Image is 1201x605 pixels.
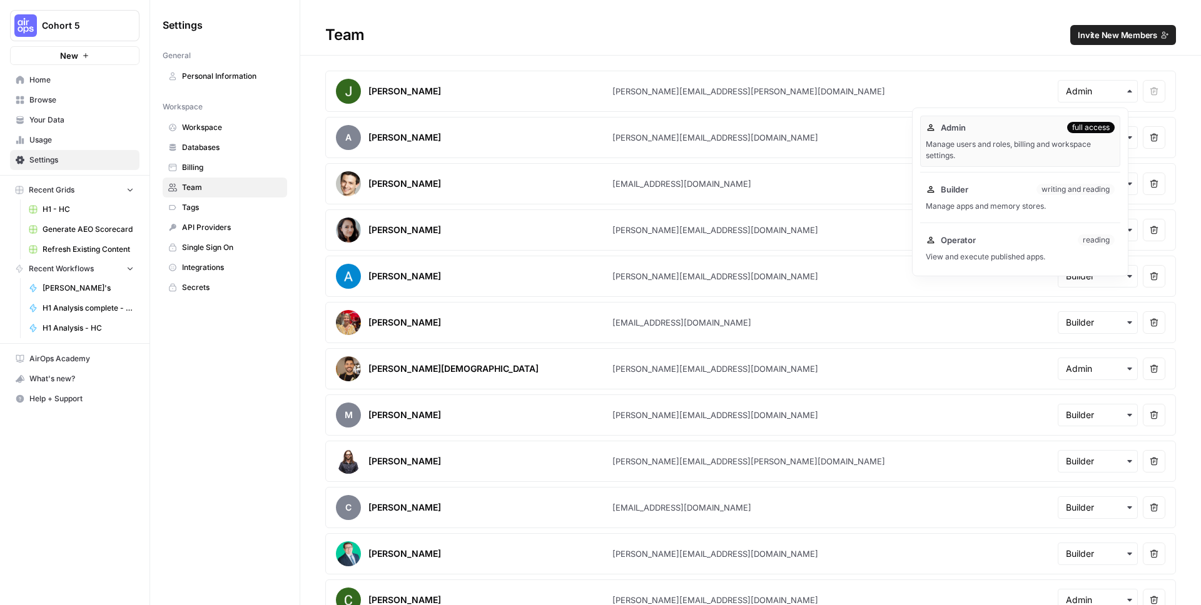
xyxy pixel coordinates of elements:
div: [PERSON_NAME][EMAIL_ADDRESS][PERSON_NAME][DOMAIN_NAME] [612,85,885,97]
span: Home [29,74,134,86]
span: Help + Support [29,393,134,404]
a: Billing [163,157,287,177]
button: Invite New Members [1070,25,1176,45]
div: [PERSON_NAME] [368,270,441,282]
div: [PERSON_NAME][EMAIL_ADDRESS][DOMAIN_NAME] [612,547,818,560]
a: Generate AEO Scorecard [23,219,139,239]
span: Billing [182,162,281,173]
span: Workspace [163,101,203,112]
div: [PERSON_NAME] [368,177,441,190]
input: Builder [1066,409,1130,421]
button: Recent Grids [10,181,139,199]
div: [PERSON_NAME][EMAIL_ADDRESS][DOMAIN_NAME] [612,270,818,282]
span: Refresh Existing Content [43,244,134,255]
div: [PERSON_NAME][DEMOGRAPHIC_DATA] [368,362,539,375]
a: H1 Analysis - HC [23,318,139,338]
span: [PERSON_NAME]'s [43,282,134,294]
div: What's new? [11,369,139,388]
div: [PERSON_NAME] [368,316,441,329]
span: Usage [29,134,134,146]
img: avatar [336,217,361,242]
span: Invite New Members [1078,29,1157,41]
span: New [60,49,78,62]
span: Integrations [182,262,281,273]
a: AirOps Academy [10,349,139,369]
img: avatar [336,264,361,289]
span: H1 - HC [43,204,134,215]
span: Workspace [182,122,281,133]
a: Secrets [163,277,287,297]
span: M [336,402,361,427]
span: AirOps Academy [29,353,134,364]
a: Usage [10,130,139,150]
a: API Providers [163,217,287,237]
button: Workspace: Cohort 5 [10,10,139,41]
a: H1 - HC [23,199,139,219]
span: Cohort 5 [42,19,118,32]
span: Team [182,182,281,193]
span: Single Sign On [182,242,281,253]
span: Builder [941,183,968,196]
div: reading [1078,234,1115,246]
div: Manage users and roles, billing and workspace settings. [926,139,1115,161]
a: Databases [163,137,287,157]
a: Personal Information [163,66,287,86]
a: Tags [163,197,287,217]
span: Generate AEO Scorecard [43,224,134,235]
img: avatar [336,310,361,335]
div: View and execute published apps. [926,251,1115,262]
button: Recent Workflows [10,259,139,278]
a: Integrations [163,257,287,277]
a: Settings [10,150,139,170]
span: Admin [941,121,966,134]
div: [PERSON_NAME] [368,131,441,144]
img: avatar [336,449,361,474]
span: Operator [941,234,976,246]
div: [PERSON_NAME] [368,224,441,236]
button: New [10,46,139,65]
div: [PERSON_NAME] [368,501,441,514]
input: Builder [1066,316,1130,329]
span: Recent Grids [29,184,74,196]
span: General [163,50,191,61]
input: Builder [1066,455,1130,467]
div: Team [300,25,1201,45]
div: [PERSON_NAME][EMAIL_ADDRESS][DOMAIN_NAME] [612,409,818,421]
span: Your Data [29,114,134,126]
div: [PERSON_NAME][EMAIL_ADDRESS][PERSON_NAME][DOMAIN_NAME] [612,455,885,467]
button: Help + Support [10,389,139,409]
a: Your Data [10,110,139,130]
span: C [336,495,361,520]
span: Browse [29,94,134,106]
span: H1 Analysis - HC [43,322,134,334]
div: [PERSON_NAME] [368,455,441,467]
img: Cohort 5 Logo [14,14,37,37]
span: Personal Information [182,71,281,82]
div: [EMAIL_ADDRESS][DOMAIN_NAME] [612,177,751,190]
div: writing and reading [1036,184,1115,195]
a: H1 Analysis complete - CRG 2 [23,298,139,318]
span: Tags [182,202,281,213]
span: Settings [29,154,134,166]
input: Builder [1066,501,1130,514]
img: avatar [336,171,361,196]
input: Admin [1066,85,1130,97]
span: Databases [182,142,281,153]
div: [PERSON_NAME][EMAIL_ADDRESS][DOMAIN_NAME] [612,131,818,144]
span: A [336,125,361,150]
a: Team [163,177,287,197]
span: Settings [163,17,203,32]
span: Secrets [182,282,281,293]
a: Workspace [163,117,287,137]
div: [EMAIL_ADDRESS][DOMAIN_NAME] [612,501,751,514]
img: avatar [336,356,361,381]
a: Single Sign On [163,237,287,257]
div: [PERSON_NAME] [368,547,441,560]
input: Builder [1066,270,1130,282]
span: Recent Workflows [29,263,94,274]
img: avatar [336,79,361,104]
div: [EMAIL_ADDRESS][DOMAIN_NAME] [612,316,751,329]
button: What's new? [10,369,139,389]
input: Builder [1066,547,1130,560]
a: [PERSON_NAME]'s [23,278,139,298]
